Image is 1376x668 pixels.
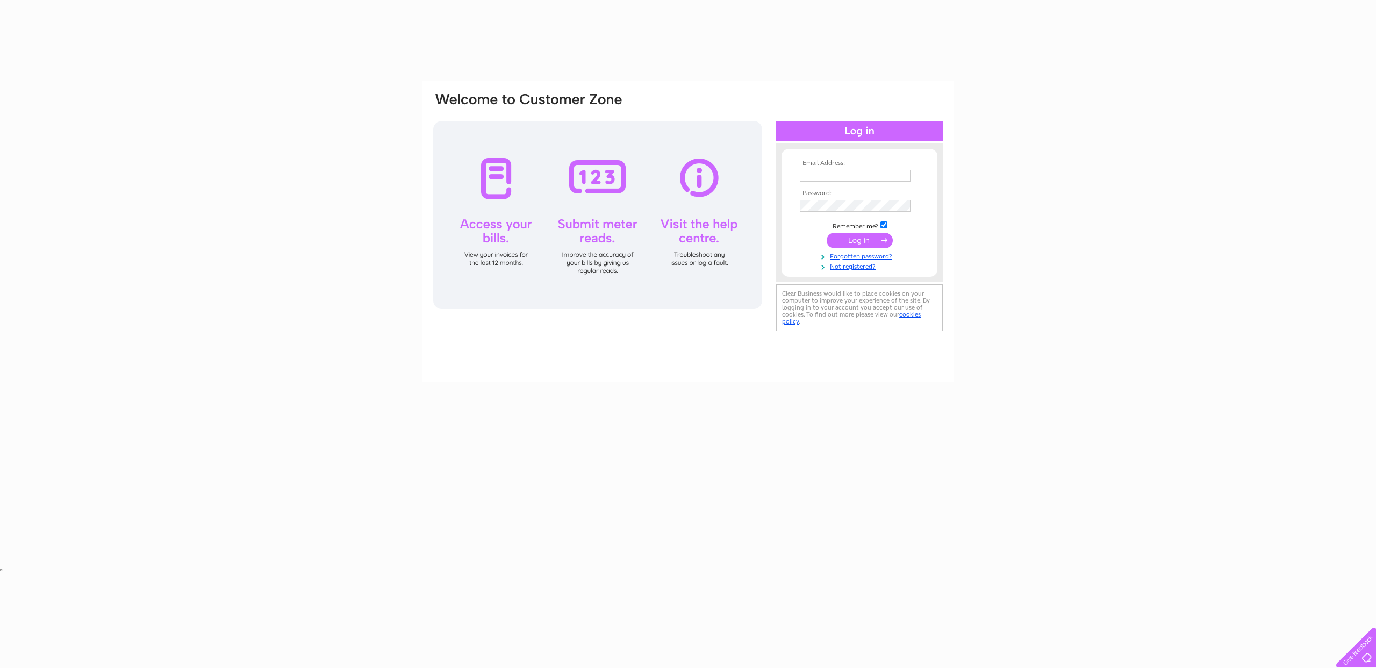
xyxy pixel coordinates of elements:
[827,233,893,248] input: Submit
[800,250,922,261] a: Forgotten password?
[797,220,922,231] td: Remember me?
[776,284,943,331] div: Clear Business would like to place cookies on your computer to improve your experience of the sit...
[797,190,922,197] th: Password:
[800,261,922,271] a: Not registered?
[797,160,922,167] th: Email Address:
[782,311,921,325] a: cookies policy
